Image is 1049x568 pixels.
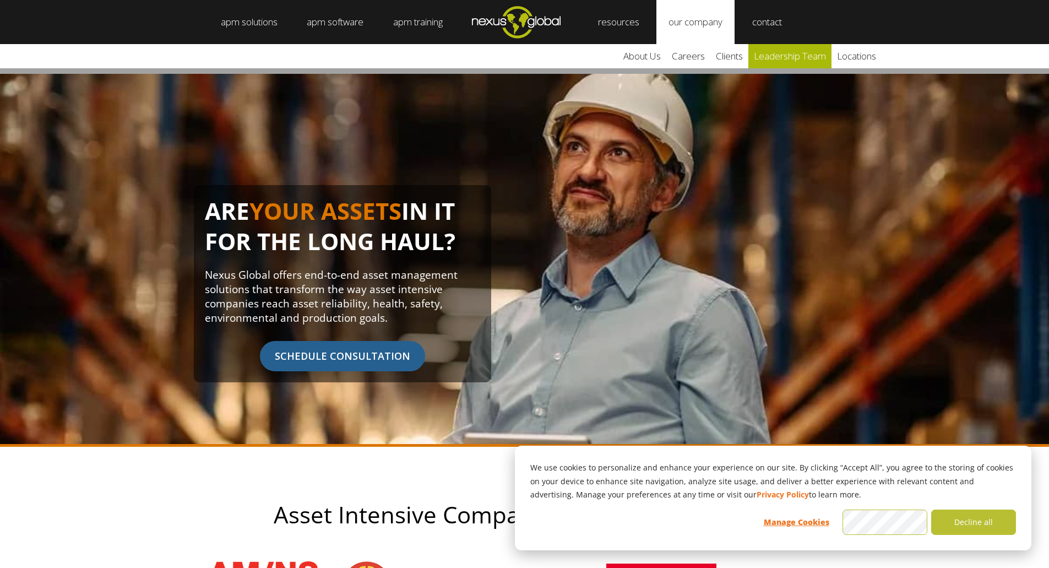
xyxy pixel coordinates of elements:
[249,195,401,226] span: YOUR ASSETS
[530,461,1016,502] p: We use cookies to personalize and enhance your experience on our site. By clicking “Accept All”, ...
[666,44,710,68] a: careers
[831,44,882,68] a: locations
[205,196,480,268] h1: ARE IN IT FOR THE LONG HAUL?
[515,446,1031,550] div: Cookie banner
[748,44,831,68] a: leadership team
[710,44,748,68] a: clients
[167,502,883,527] h2: Asset Intensive Companies Trust Nexus Global
[205,268,480,325] p: Nexus Global offers end-to-end asset management solutions that transform the way asset intensive ...
[618,44,666,68] a: about us
[757,488,809,502] a: Privacy Policy
[754,510,839,535] button: Manage Cookies
[843,510,927,535] button: Accept all
[931,510,1016,535] button: Decline all
[260,341,425,371] span: SCHEDULE CONSULTATION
